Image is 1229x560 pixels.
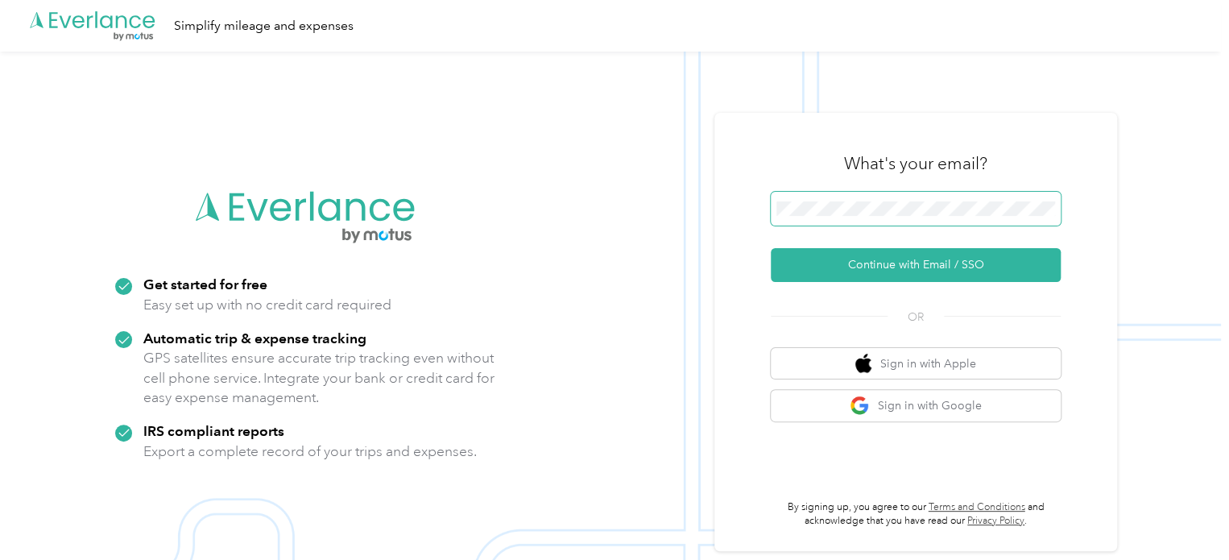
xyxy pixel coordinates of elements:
[850,396,870,416] img: google logo
[844,152,987,175] h3: What's your email?
[143,276,267,292] strong: Get started for free
[143,330,366,346] strong: Automatic trip & expense tracking
[143,442,477,462] p: Export a complete record of your trips and expenses.
[771,348,1061,380] button: apple logoSign in with Apple
[143,422,284,439] strong: IRS compliant reports
[929,501,1025,513] a: Terms and Conditions
[888,309,944,326] span: OR
[143,295,391,315] p: Easy set up with no credit card required
[967,515,1024,527] a: Privacy Policy
[174,16,354,36] div: Simplify mileage and expenses
[143,348,495,408] p: GPS satellites ensure accurate trip tracking even without cell phone service. Integrate your bank...
[771,248,1061,282] button: Continue with Email / SSO
[771,390,1061,421] button: google logoSign in with Google
[771,500,1061,529] p: By signing up, you agree to our and acknowledge that you have read our .
[855,354,871,374] img: apple logo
